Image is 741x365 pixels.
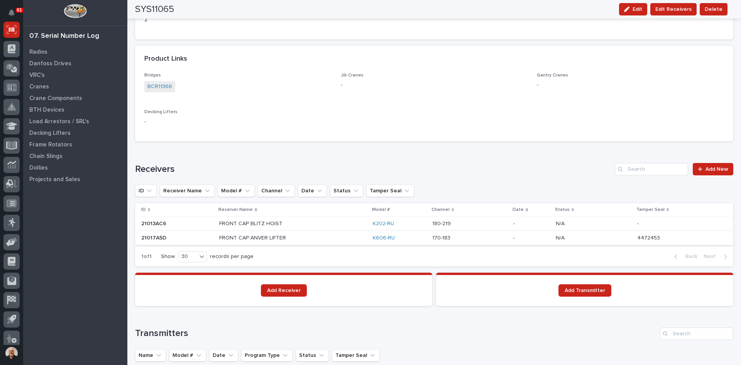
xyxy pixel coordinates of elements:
span: Add New [705,166,728,172]
span: Edit [633,6,642,13]
a: Danfoss Drives [23,58,127,69]
p: Date [513,205,524,214]
p: Decking Lifters [29,130,71,137]
p: Channel [431,205,450,214]
a: Dollies [23,162,127,173]
p: Receiver Name [218,205,253,214]
input: Search [615,163,688,175]
span: Add Receiver [267,288,301,293]
p: Model # [372,205,390,214]
a: Radios [23,46,127,58]
p: - [637,219,640,227]
a: K202-RU [373,221,394,227]
a: Frame Rotators [23,139,127,150]
span: Delete [705,5,722,14]
button: users-avatar [3,345,20,361]
p: Frame Rotators [29,141,72,148]
p: Show [161,253,175,260]
button: Status [296,349,329,362]
p: ID [141,205,146,214]
button: Status [330,185,363,197]
p: 180-219 [432,219,452,227]
tr: 21013AC621013AC6 FRONT CAP BLITZ HOISTFRONT CAP BLITZ HOIST K202-RU 180-219180-219 -N/AN/A -- [135,217,733,231]
h1: Receivers [135,164,612,175]
p: FRONT CAP BLITZ HOIST [219,219,284,227]
p: records per page [210,253,254,260]
tr: 21017A5D21017A5D FRONT CAP ANVER LIFTERFRONT CAP ANVER LIFTER K606-RU 170-183170-183 -N/AN/A 4472... [135,231,733,245]
p: - [537,81,724,89]
a: Add Transmitter [558,284,611,297]
span: Add Transmitter [565,288,605,293]
p: Chain Slings [29,153,63,160]
a: Add New [693,163,733,175]
h2: SYS11065 [135,4,174,15]
button: Date [209,349,238,362]
button: Program Type [241,349,293,362]
p: 21017A5D [141,233,168,241]
button: Model # [169,349,206,362]
p: BTH Devices [29,107,64,114]
button: Channel [258,185,295,197]
span: Next [704,253,721,260]
p: VRC's [29,72,45,79]
p: - [513,221,550,227]
p: 4472453 [637,233,661,241]
span: Bridges [144,73,161,78]
p: Projects and Sales [29,176,80,183]
span: Back [681,253,697,260]
a: Chain Slings [23,150,127,162]
a: Add Receiver [261,284,307,297]
img: Workspace Logo [64,4,86,18]
button: ID [135,185,157,197]
button: Tamper Seal [332,349,380,362]
span: Decking Lifters [144,110,178,114]
button: Date [298,185,327,197]
p: Radios [29,49,47,56]
p: N/A [556,233,566,241]
button: Model # [218,185,255,197]
button: Delete [700,3,727,15]
p: Dollies [29,165,48,171]
a: BTH Devices [23,104,127,115]
span: Edit Receivers [655,5,692,14]
a: BCR11366 [147,83,172,91]
button: Next [700,253,733,260]
span: Jib Cranes [341,73,364,78]
p: - [144,118,332,126]
button: Edit [619,3,647,15]
a: Crane Components [23,92,127,104]
p: Danfoss Drives [29,60,71,67]
p: Crane Components [29,95,82,102]
p: 21013AC6 [141,219,168,227]
div: Notifications61 [10,9,20,22]
a: Projects and Sales [23,173,127,185]
p: 61 [17,7,22,13]
p: - [341,81,528,89]
button: Tamper Seal [366,185,414,197]
p: Status [555,205,570,214]
a: Load Arrestors / SRL's [23,115,127,127]
a: Cranes [23,81,127,92]
button: Edit Receivers [650,3,697,15]
button: Back [668,253,700,260]
p: Cranes [29,83,49,90]
button: Notifications [3,5,20,21]
div: 30 [178,253,197,261]
p: N/A [556,219,566,227]
input: Search [660,328,733,340]
h1: Transmitters [135,328,657,339]
p: Tamper Seal [636,205,665,214]
div: 07. Serial Number Log [29,32,99,41]
a: K606-RU [373,235,395,241]
span: Gantry Cranes [537,73,568,78]
button: Name [135,349,166,362]
p: 2 [144,16,332,24]
p: - [513,235,550,241]
p: 170-183 [432,233,452,241]
h2: Product Links [144,55,187,63]
button: Receiver Name [160,185,215,197]
p: 1 of 1 [135,247,158,266]
p: Load Arrestors / SRL's [29,118,89,125]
